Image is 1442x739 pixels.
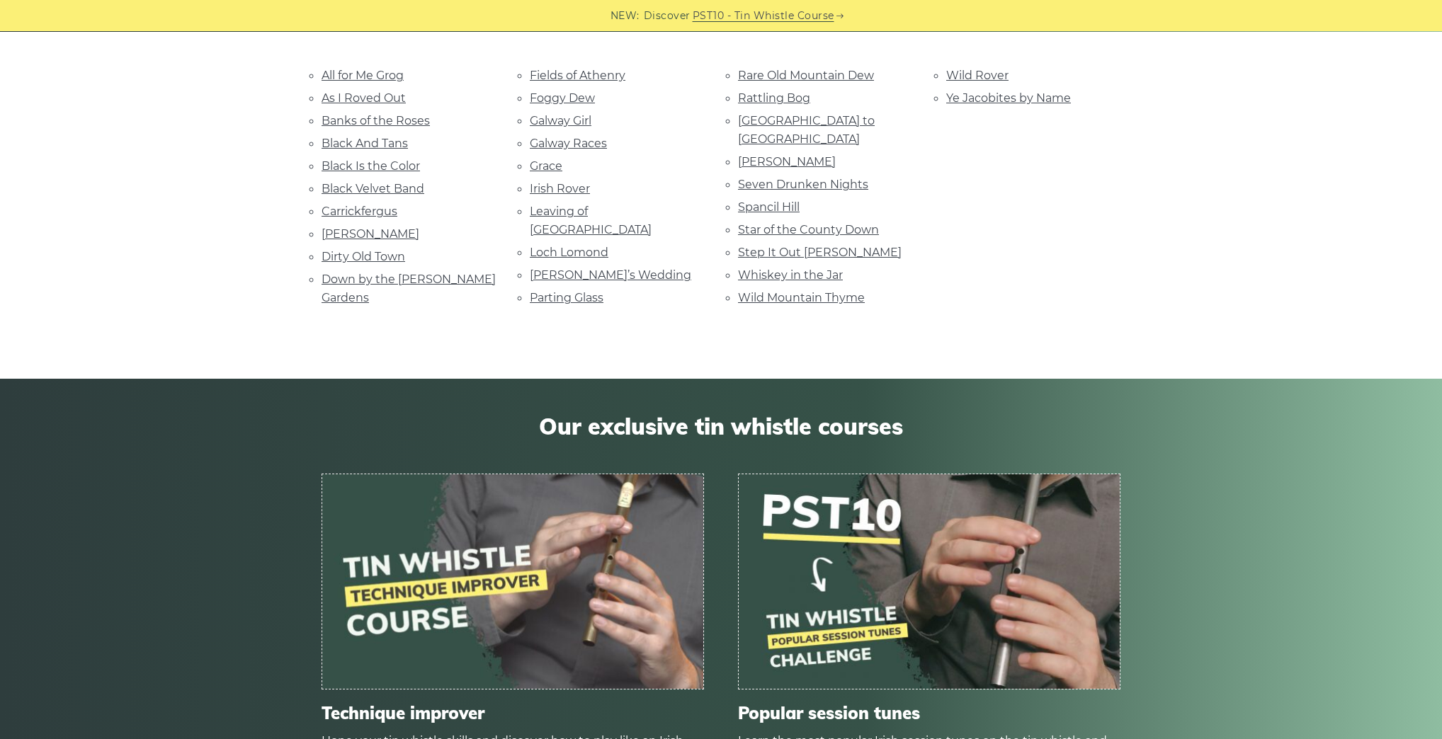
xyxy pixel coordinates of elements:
img: tin-whistle-course [322,474,703,689]
a: PST10 - Tin Whistle Course [693,8,834,24]
span: NEW: [611,8,640,24]
a: Galway Girl [530,114,591,127]
a: Carrickfergus [322,205,397,218]
a: Spancil Hill [738,200,800,214]
a: Rattling Bog [738,91,810,105]
a: Galway Races [530,137,607,150]
a: Banks of the Roses [322,114,430,127]
a: As I Roved Out [322,91,406,105]
a: Leaving of [GEOGRAPHIC_DATA] [530,205,652,236]
a: Seven Drunken Nights [738,178,868,191]
a: Whiskey in the Jar [738,268,843,282]
a: [PERSON_NAME]’s Wedding [530,268,691,282]
a: Rare Old Mountain Dew [738,69,874,82]
span: Popular session tunes [738,703,1120,723]
a: Ye Jacobites by Name [946,91,1071,105]
a: Wild Rover [946,69,1009,82]
span: Discover [644,8,691,24]
a: Star of the County Down [738,223,879,236]
a: Black And Tans [322,137,408,150]
a: Dirty Old Town [322,250,405,263]
a: Step It Out [PERSON_NAME] [738,246,902,259]
a: Black Velvet Band [322,182,424,195]
span: Our exclusive tin whistle courses [322,413,1120,440]
a: Black Is the Color [322,159,420,173]
a: Grace [530,159,562,173]
a: Irish Rover [530,182,590,195]
a: Loch Lomond [530,246,608,259]
a: [PERSON_NAME] [322,227,419,241]
a: All for Me Grog [322,69,404,82]
a: Down by the [PERSON_NAME] Gardens [322,273,496,304]
span: Technique improver [322,703,704,723]
a: Foggy Dew [530,91,595,105]
a: Fields of Athenry [530,69,625,82]
a: Wild Mountain Thyme [738,291,865,304]
a: Parting Glass [530,291,603,304]
a: [GEOGRAPHIC_DATA] to [GEOGRAPHIC_DATA] [738,114,875,146]
a: [PERSON_NAME] [738,155,836,168]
